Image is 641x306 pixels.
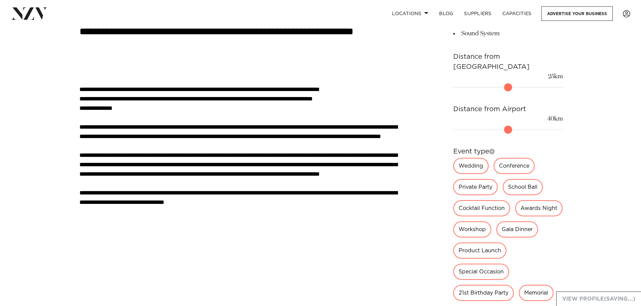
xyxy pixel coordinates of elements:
div: Gala Dinner [496,221,538,237]
h6: Distance from [GEOGRAPHIC_DATA] [453,52,563,72]
a: Locations [387,6,434,21]
a: SUPPLIERS [459,6,497,21]
div: Conference [494,158,535,174]
output: 25km [548,72,563,81]
div: Private Party [453,179,498,195]
div: Memorial [519,285,554,301]
div: School Ball [503,179,543,195]
a: Capacities [497,6,537,21]
output: 40km [547,114,563,124]
li: Sound System [453,29,563,38]
a: Advertise your business [541,6,613,21]
h6: Event type [453,146,563,157]
div: Product Launch [453,243,506,259]
div: Cocktail Function [453,200,510,216]
a: BLOG [434,6,459,21]
div: Awards Night [515,200,563,216]
div: Special Occasion [453,264,509,280]
div: 21st Birthday Party [453,285,514,301]
div: Wedding [453,158,489,174]
div: Workshop [453,221,491,237]
img: nzv-logo.png [11,7,47,19]
h6: Distance from Airport [453,104,563,114]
